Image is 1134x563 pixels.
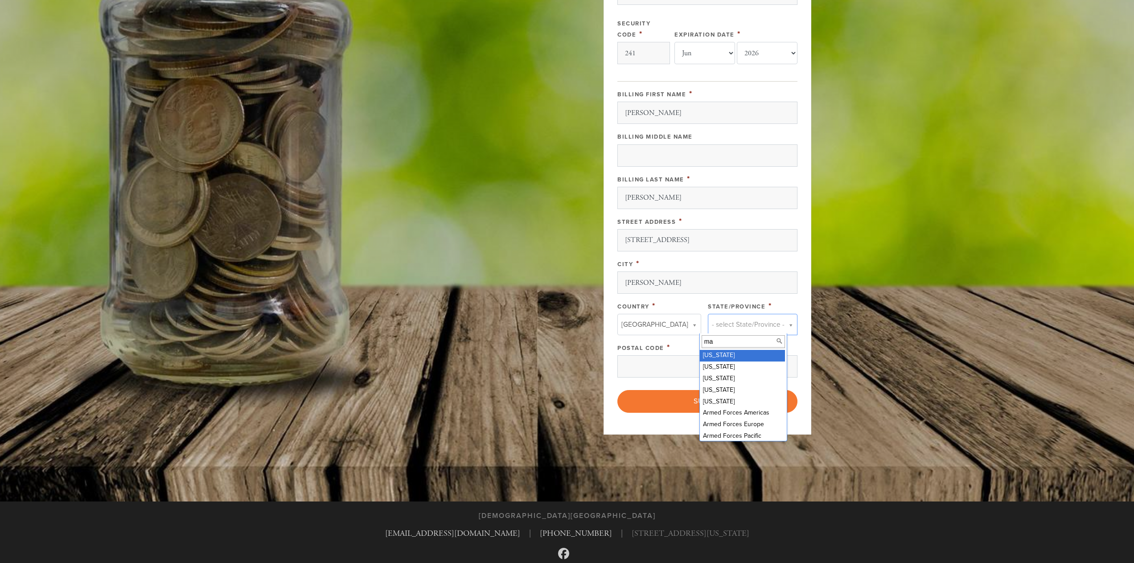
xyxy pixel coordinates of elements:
[700,362,785,373] div: [US_STATE]
[700,419,785,431] div: Armed Forces Europe
[700,350,785,362] div: [US_STATE]
[700,396,785,408] div: [US_STATE]
[700,431,785,442] div: Armed Forces Pacific
[700,407,785,419] div: Armed Forces Americas
[700,385,785,396] div: [US_STATE]
[700,373,785,385] div: [US_STATE]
